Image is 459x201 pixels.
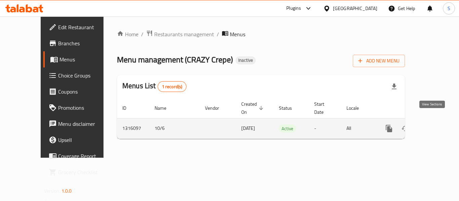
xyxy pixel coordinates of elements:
[58,23,112,31] span: Edit Restaurant
[58,71,112,80] span: Choice Groups
[158,84,186,90] span: 1 record(s)
[43,84,117,100] a: Coupons
[346,104,368,112] span: Locale
[117,98,451,139] table: enhanced table
[43,19,117,35] a: Edit Restaurant
[309,118,341,139] td: -
[333,5,377,12] div: [GEOGRAPHIC_DATA]
[205,104,228,112] span: Vendor
[314,100,333,116] span: Start Date
[155,104,175,112] span: Name
[43,148,117,164] a: Coverage Report
[154,30,214,38] span: Restaurants management
[117,118,149,139] td: 1316097
[397,120,413,137] button: Change Status
[43,164,117,180] a: Grocery Checklist
[59,55,112,63] span: Menus
[230,30,245,38] span: Menus
[43,51,117,67] a: Menus
[353,55,405,67] button: Add New Menu
[43,67,117,84] a: Choice Groups
[58,152,112,160] span: Coverage Report
[58,120,112,128] span: Menu disclaimer
[241,124,255,133] span: [DATE]
[58,104,112,112] span: Promotions
[279,104,301,112] span: Status
[122,81,186,92] h2: Menus List
[286,4,301,12] div: Plugins
[117,30,138,38] a: Home
[358,57,400,65] span: Add New Menu
[381,120,397,137] button: more
[376,98,451,118] th: Actions
[386,79,402,95] div: Export file
[341,118,376,139] td: All
[236,56,256,64] div: Inactive
[61,187,72,195] span: 1.0.0
[58,168,112,176] span: Grocery Checklist
[149,118,200,139] td: 10/6
[122,104,135,112] span: ID
[44,187,60,195] span: Version:
[217,30,219,38] li: /
[158,81,187,92] div: Total records count
[117,30,405,39] nav: breadcrumb
[43,116,117,132] a: Menu disclaimer
[117,52,233,67] span: Menu management ( CRAZY Crepe )
[58,136,112,144] span: Upsell
[448,5,450,12] span: S
[279,125,296,133] span: Active
[236,57,256,63] span: Inactive
[141,30,143,38] li: /
[146,30,214,39] a: Restaurants management
[58,88,112,96] span: Coupons
[241,100,265,116] span: Created On
[43,35,117,51] a: Branches
[43,100,117,116] a: Promotions
[43,132,117,148] a: Upsell
[58,39,112,47] span: Branches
